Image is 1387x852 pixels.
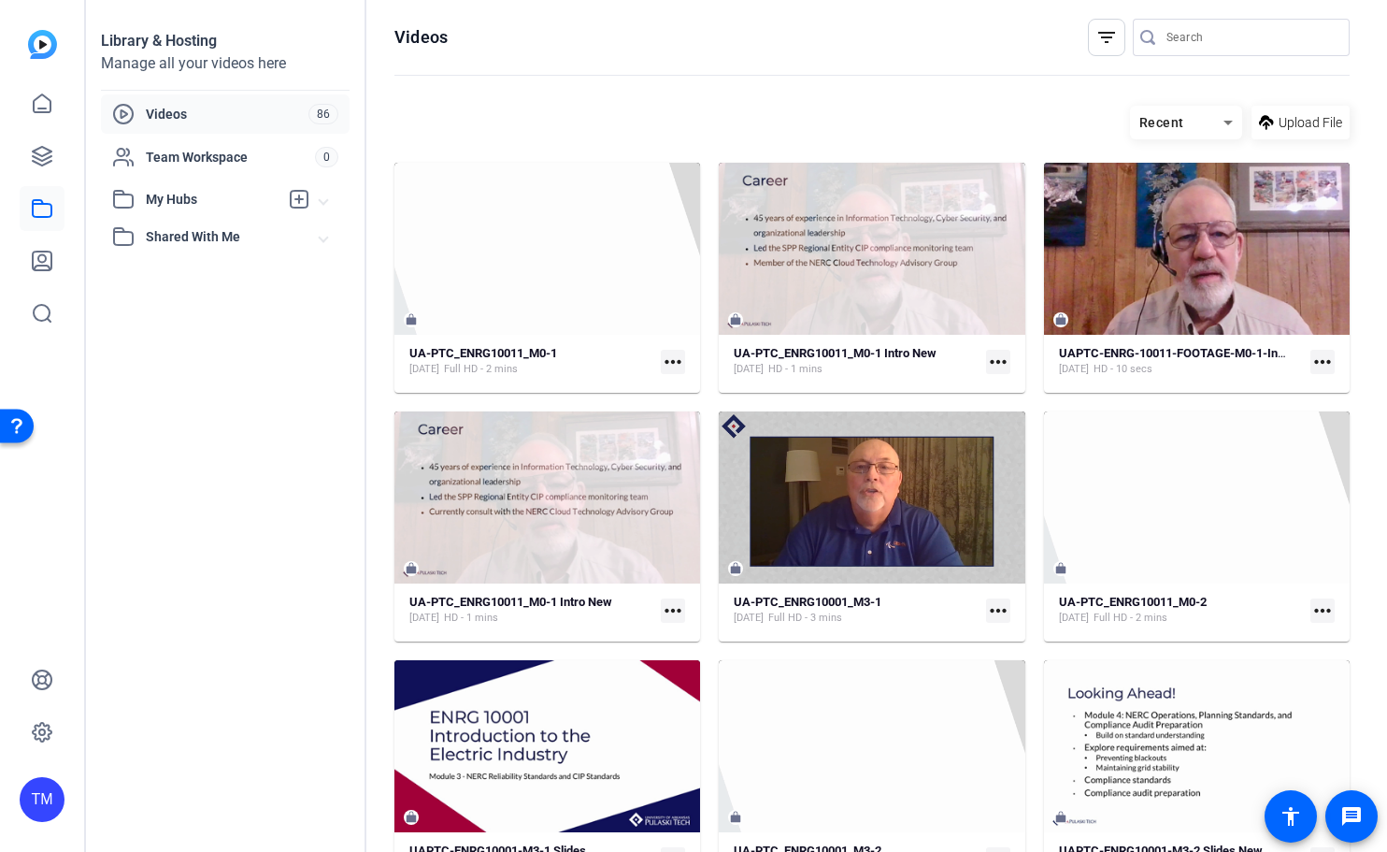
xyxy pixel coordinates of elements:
span: My Hubs [146,190,279,209]
strong: UA-PTC_ENRG10011_M0-2 [1059,595,1207,609]
span: [DATE] [409,362,439,377]
a: UA-PTC_ENRG10011_M0-1 Intro New[DATE]HD - 1 mins [734,346,978,377]
a: UA-PTC_ENRG10011_M0-1 Intro New[DATE]HD - 1 mins [409,595,653,626]
button: Upload File [1251,106,1350,139]
mat-icon: more_horiz [986,599,1010,623]
mat-icon: more_horiz [661,350,685,374]
span: [DATE] [1059,362,1089,377]
span: 86 [308,104,338,124]
span: [DATE] [734,611,764,626]
mat-icon: accessibility [1280,805,1302,828]
span: Recent [1139,115,1184,130]
a: UAPTC-ENRG-10011-FOOTAGE-M0-1-Instructor-Outro-Only-[DATE]HD - 10 secs [1059,346,1303,377]
span: HD - 1 mins [444,611,498,626]
mat-expansion-panel-header: My Hubs [101,181,350,218]
a: UA-PTC_ENRG10011_M0-2[DATE]Full HD - 2 mins [1059,595,1303,626]
mat-icon: more_horiz [1310,350,1335,374]
mat-icon: message [1340,805,1363,828]
span: Upload File [1279,113,1342,133]
span: Team Workspace [146,148,315,166]
span: [DATE] [734,362,764,377]
strong: UA-PTC_ENRG10011_M0-1 Intro New [734,346,937,360]
mat-icon: filter_list [1095,26,1118,49]
mat-icon: more_horiz [661,599,685,623]
strong: UA-PTC_ENRG10001_M3-1 [734,595,881,609]
span: HD - 10 secs [1094,362,1152,377]
span: Full HD - 2 mins [444,362,518,377]
span: [DATE] [409,611,439,626]
mat-icon: more_horiz [1310,599,1335,623]
span: Full HD - 2 mins [1094,611,1167,626]
div: TM [20,777,64,822]
strong: UA-PTC_ENRG10011_M0-1 [409,346,557,360]
span: HD - 1 mins [768,362,822,377]
input: Search [1166,26,1335,49]
span: Full HD - 3 mins [768,611,842,626]
span: Videos [146,105,308,123]
span: [DATE] [1059,611,1089,626]
a: UA-PTC_ENRG10001_M3-1[DATE]Full HD - 3 mins [734,595,978,626]
img: blue-gradient.svg [28,30,57,59]
span: Shared With Me [146,227,320,247]
div: Manage all your videos here [101,52,350,75]
a: UA-PTC_ENRG10011_M0-1[DATE]Full HD - 2 mins [409,346,653,377]
mat-icon: more_horiz [986,350,1010,374]
h1: Videos [394,26,448,49]
mat-expansion-panel-header: Shared With Me [101,218,350,255]
strong: UA-PTC_ENRG10011_M0-1 Intro New [409,595,612,609]
span: 0 [315,147,338,167]
div: Library & Hosting [101,30,350,52]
